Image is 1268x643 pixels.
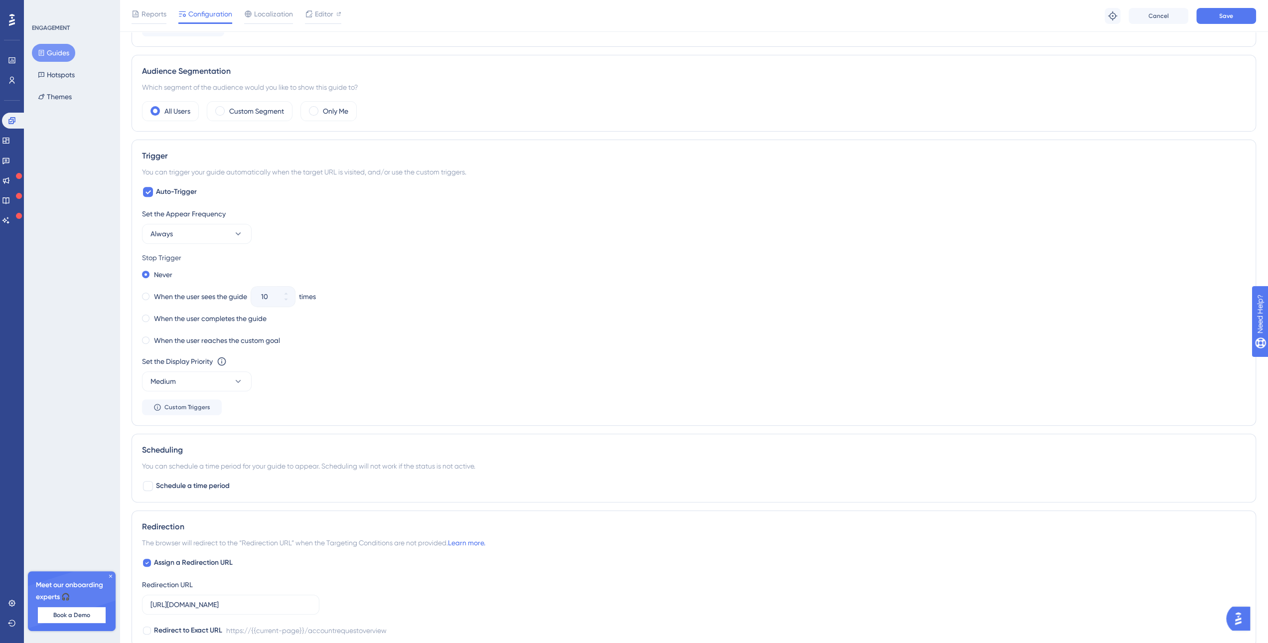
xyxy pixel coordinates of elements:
label: When the user reaches the custom goal [154,334,280,346]
a: Learn more. [448,539,485,547]
label: When the user sees the guide [154,291,247,303]
span: Cancel [1148,12,1169,20]
span: Always [150,228,173,240]
button: Book a Demo [38,607,106,623]
div: You can trigger your guide automatically when the target URL is visited, and/or use the custom tr... [142,166,1246,178]
button: Custom Triggers [142,399,222,415]
button: Save [1196,8,1256,24]
button: Medium [142,371,252,391]
span: Need Help? [23,2,62,14]
div: Trigger [142,150,1246,162]
span: The browser will redirect to the “Redirection URL” when the Targeting Conditions are not provided. [142,537,485,549]
div: Scheduling [142,444,1246,456]
label: When the user completes the guide [154,313,267,324]
iframe: UserGuiding AI Assistant Launcher [1226,604,1256,634]
button: Themes [32,88,78,106]
span: Meet our onboarding experts 🎧 [36,579,108,603]
span: Custom Triggers [164,403,210,411]
span: Auto-Trigger [156,186,197,198]
div: Stop Trigger [142,252,1246,264]
span: Assign a Redirection URL [154,557,233,569]
div: Set the Display Priority [142,355,213,367]
button: Cancel [1128,8,1188,24]
label: Only Me [323,105,348,117]
div: Audience Segmentation [142,65,1246,77]
button: Guides [32,44,75,62]
span: Configuration [188,8,232,20]
button: Hotspots [32,66,81,84]
input: https://www.example.com/ [150,599,311,610]
label: All Users [164,105,190,117]
span: Reports [141,8,166,20]
span: Editor [315,8,333,20]
div: Which segment of the audience would you like to show this guide to? [142,81,1246,93]
div: You can schedule a time period for your guide to appear. Scheduling will not work if the status i... [142,460,1246,472]
span: Localization [254,8,293,20]
span: Save [1219,12,1233,20]
span: Medium [150,375,176,387]
span: Schedule a time period [156,480,230,492]
label: Never [154,269,172,281]
div: Redirection URL [142,579,193,591]
div: times [299,291,316,303]
label: Custom Segment [229,105,284,117]
button: Always [142,224,252,244]
div: https://{{current-page}}/accountrequestoverview [226,625,387,637]
div: Redirection [142,521,1246,533]
span: Book a Demo [53,611,90,619]
div: ENGAGEMENT [32,24,70,32]
span: Redirect to Exact URL [154,625,222,637]
div: Set the Appear Frequency [142,208,1246,220]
